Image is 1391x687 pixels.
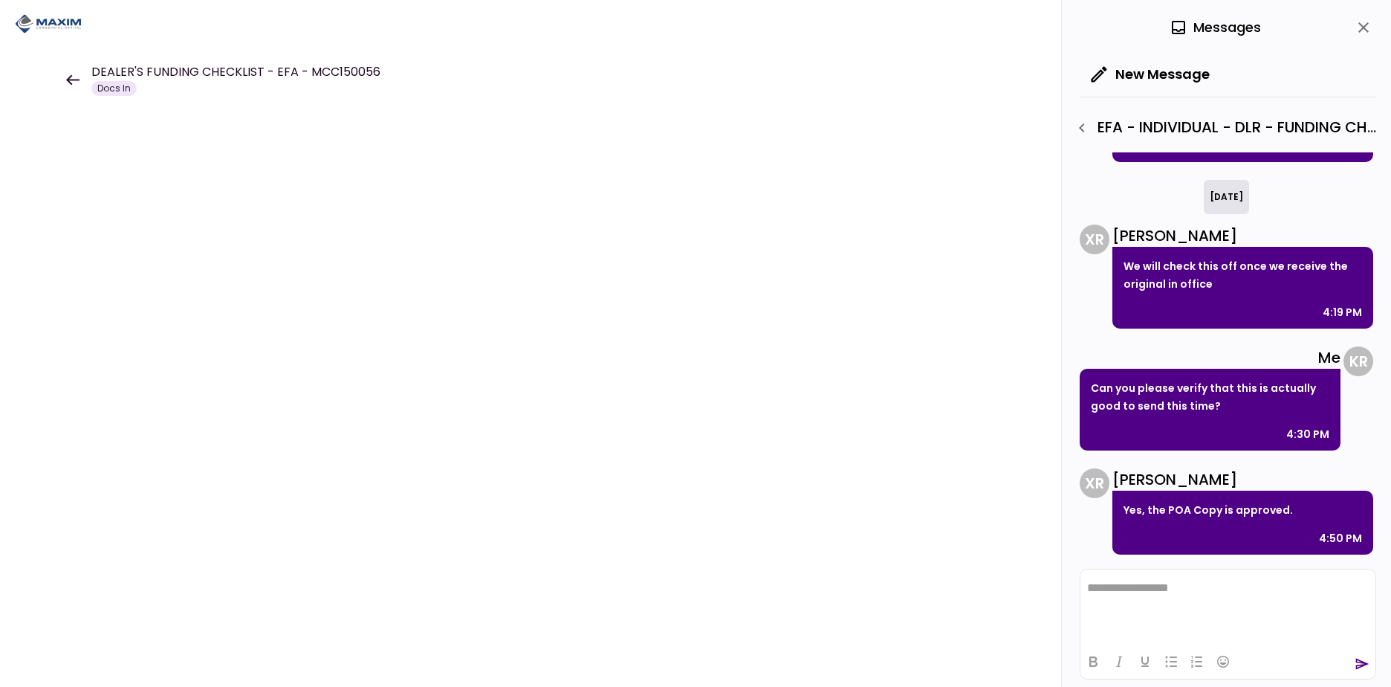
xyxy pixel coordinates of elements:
button: Underline [1132,651,1158,672]
button: Italic [1106,651,1132,672]
iframe: Rich Text Area [1080,570,1375,644]
div: 4:19 PM [1323,303,1362,321]
div: 4:50 PM [1319,529,1362,547]
div: X R [1080,468,1109,498]
button: Numbered list [1184,651,1210,672]
div: 4:30 PM [1286,425,1329,443]
p: Yes, the POA Copy is approved. [1123,501,1362,519]
button: Bold [1080,651,1106,672]
p: Can you please verify that this is actually good to send this time? [1091,379,1329,415]
div: [PERSON_NAME] [1112,225,1373,247]
div: EFA - INDIVIDUAL - DLR - FUNDING CHECKLIST - POA - Original POA (not CA or GA) [1069,115,1376,141]
button: New Message [1080,55,1222,94]
img: Partner icon [15,13,82,35]
button: Emojis [1210,651,1236,672]
button: close [1351,15,1376,40]
button: Bullet list [1158,651,1184,672]
div: K R [1343,346,1373,376]
h1: DEALER'S FUNDING CHECKLIST - EFA - MCC150056 [91,63,380,81]
div: Messages [1170,16,1261,39]
div: X R [1080,225,1109,254]
div: [DATE] [1204,180,1249,214]
p: We will check this off once we receive the original in office [1123,257,1362,293]
div: Docs In [91,81,137,96]
button: send [1355,657,1369,671]
div: Me [1080,346,1340,369]
div: [PERSON_NAME] [1112,468,1373,491]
